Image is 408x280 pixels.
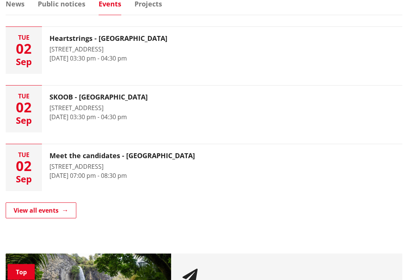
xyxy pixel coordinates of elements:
[49,35,167,43] h3: Heartstrings - [GEOGRAPHIC_DATA]
[6,101,42,115] div: 02
[6,175,42,184] div: Sep
[6,58,42,67] div: Sep
[373,248,400,275] iframe: Messenger Launcher
[49,162,195,171] div: [STREET_ADDRESS]
[6,27,402,74] a: Tue 02 Sep Heartstrings - [GEOGRAPHIC_DATA] [STREET_ADDRESS] [DATE] 03:30 pm - 04:30 pm
[8,264,35,280] a: Top
[6,86,402,133] a: Tue 02 Sep SKOOB - [GEOGRAPHIC_DATA] [STREET_ADDRESS] [DATE] 03:30 pm - 04:30 pm
[6,42,42,56] div: 02
[38,1,85,8] a: Public notices
[49,172,127,180] time: [DATE] 07:00 pm - 08:30 pm
[6,93,42,100] div: Tue
[49,93,148,102] h3: SKOOB - [GEOGRAPHIC_DATA]
[6,116,42,125] div: Sep
[6,145,402,191] a: Tue 02 Sep Meet the candidates - [GEOGRAPHIC_DATA] [STREET_ADDRESS] [DATE] 07:00 pm - 08:30 pm
[49,113,127,121] time: [DATE] 03:30 pm - 04:30 pm
[99,1,121,8] a: Events
[134,1,162,8] a: Projects
[49,45,167,54] div: [STREET_ADDRESS]
[6,1,25,8] a: News
[6,203,76,219] a: View all events
[49,54,127,63] time: [DATE] 03:30 pm - 04:30 pm
[6,35,42,41] div: Tue
[49,104,148,113] div: [STREET_ADDRESS]
[49,152,195,160] h3: Meet the candidates - [GEOGRAPHIC_DATA]
[6,160,42,173] div: 02
[6,152,42,158] div: Tue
